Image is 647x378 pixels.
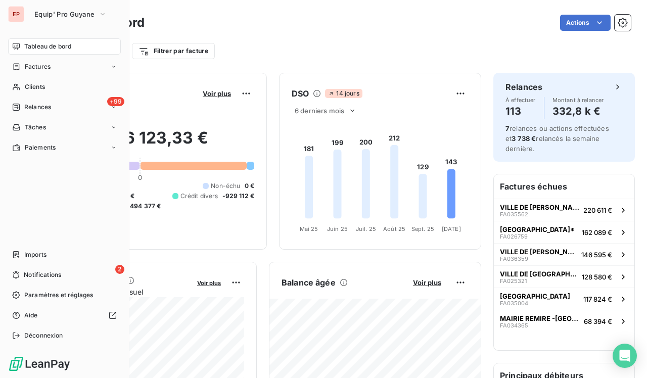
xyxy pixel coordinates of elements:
span: +99 [107,97,124,106]
span: FA026759 [500,233,528,240]
img: Logo LeanPay [8,356,71,372]
span: VILLE DE [PERSON_NAME] [500,203,579,211]
span: FA025321 [500,278,527,284]
h4: 332,8 k € [552,103,604,119]
button: [GEOGRAPHIC_DATA]*FA026759162 089 € [494,221,634,243]
tspan: [DATE] [442,225,461,232]
span: Tâches [25,123,46,132]
a: Aide [8,307,121,323]
span: Voir plus [197,279,221,287]
tspan: Juin 25 [327,225,348,232]
span: 7 [505,124,510,132]
tspan: Août 25 [383,225,405,232]
span: 220 611 € [583,206,612,214]
span: 162 089 € [582,228,612,237]
span: Montant à relancer [552,97,604,103]
h6: DSO [292,87,309,100]
span: Paiements [25,143,56,152]
span: Déconnexion [24,331,63,340]
button: Voir plus [194,278,224,287]
div: Open Intercom Messenger [613,344,637,368]
span: 0 € [245,181,254,191]
button: VILLE DE [PERSON_NAME]FA036359146 595 € [494,243,634,265]
span: Voir plus [413,278,441,287]
span: relances ou actions effectuées et relancés la semaine dernière. [505,124,609,153]
span: Tableau de bord [24,42,71,51]
span: Voir plus [203,89,231,98]
button: Filtrer par facture [132,43,215,59]
button: Voir plus [410,278,444,287]
span: Non-échu [211,181,240,191]
span: Notifications [24,270,61,279]
button: MAIRIE REMIRE -[GEOGRAPHIC_DATA]FA03436568 394 € [494,310,634,332]
span: 14 jours [325,89,362,98]
span: [GEOGRAPHIC_DATA]* [500,225,575,233]
span: Clients [25,82,45,91]
button: Actions [560,15,611,31]
span: FA035004 [500,300,528,306]
div: EP [8,6,24,22]
tspan: Mai 25 [300,225,318,232]
tspan: Sept. 25 [411,225,434,232]
span: 128 580 € [582,273,612,281]
tspan: Juil. 25 [356,225,376,232]
span: Paramètres et réglages [24,291,93,300]
span: [GEOGRAPHIC_DATA] [500,292,570,300]
span: -929 112 € [222,192,255,201]
span: 117 824 € [583,295,612,303]
span: Relances [24,103,51,112]
span: Crédit divers [180,192,218,201]
span: Equip' Pro Guyane [34,10,95,18]
span: -494 377 € [127,202,161,211]
h4: 113 [505,103,536,119]
span: 0 [138,173,142,181]
h6: Relances [505,81,542,93]
h6: Balance âgée [282,276,336,289]
span: Factures [25,62,51,71]
button: VILLE DE [PERSON_NAME]FA035562220 611 € [494,199,634,221]
span: 2 [115,265,124,274]
span: 146 595 € [581,251,612,259]
button: VILLE DE [GEOGRAPHIC_DATA]FA025321128 580 € [494,265,634,288]
button: Voir plus [200,89,234,98]
span: 6 derniers mois [295,107,344,115]
span: À effectuer [505,97,536,103]
span: Imports [24,250,47,259]
span: FA036359 [500,256,528,262]
span: Aide [24,311,38,320]
span: VILLE DE [GEOGRAPHIC_DATA] [500,270,578,278]
span: 68 394 € [584,317,612,325]
span: VILLE DE [PERSON_NAME] [500,248,577,256]
span: FA034365 [500,322,528,328]
h2: 546 123,33 € [57,128,254,158]
span: MAIRIE REMIRE -[GEOGRAPHIC_DATA] [500,314,580,322]
button: [GEOGRAPHIC_DATA]FA035004117 824 € [494,288,634,310]
span: 3 738 € [512,134,536,143]
h6: Factures échues [494,174,634,199]
span: FA035562 [500,211,528,217]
